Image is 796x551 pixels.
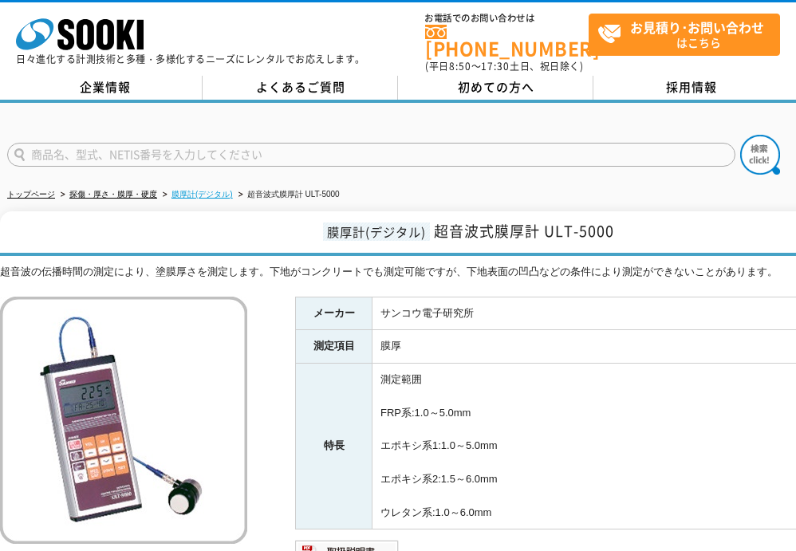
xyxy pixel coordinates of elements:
[296,297,372,330] th: メーカー
[449,59,471,73] span: 8:50
[458,78,534,96] span: 初めての方へ
[593,76,789,100] a: 採用情報
[740,135,780,175] img: btn_search.png
[630,18,764,37] strong: お見積り･お問い合わせ
[425,14,589,23] span: お電話でのお問い合わせは
[69,190,157,199] a: 探傷・厚さ・膜厚・硬度
[296,364,372,529] th: 特長
[597,14,779,54] span: はこちら
[481,59,510,73] span: 17:30
[7,143,735,167] input: 商品名、型式、NETIS番号を入力してください
[7,190,55,199] a: トップページ
[171,190,233,199] a: 膜厚計(デジタル)
[425,25,589,57] a: [PHONE_NUMBER]
[296,330,372,364] th: 測定項目
[7,76,203,100] a: 企業情報
[425,59,583,73] span: (平日 ～ 土日、祝日除く)
[434,220,614,242] span: 超音波式膜厚計 ULT-5000
[203,76,398,100] a: よくあるご質問
[16,54,365,64] p: 日々進化する計測技術と多種・多様化するニーズにレンタルでお応えします。
[323,222,430,241] span: 膜厚計(デジタル)
[398,76,593,100] a: 初めての方へ
[235,187,340,203] li: 超音波式膜厚計 ULT-5000
[589,14,780,56] a: お見積り･お問い合わせはこちら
